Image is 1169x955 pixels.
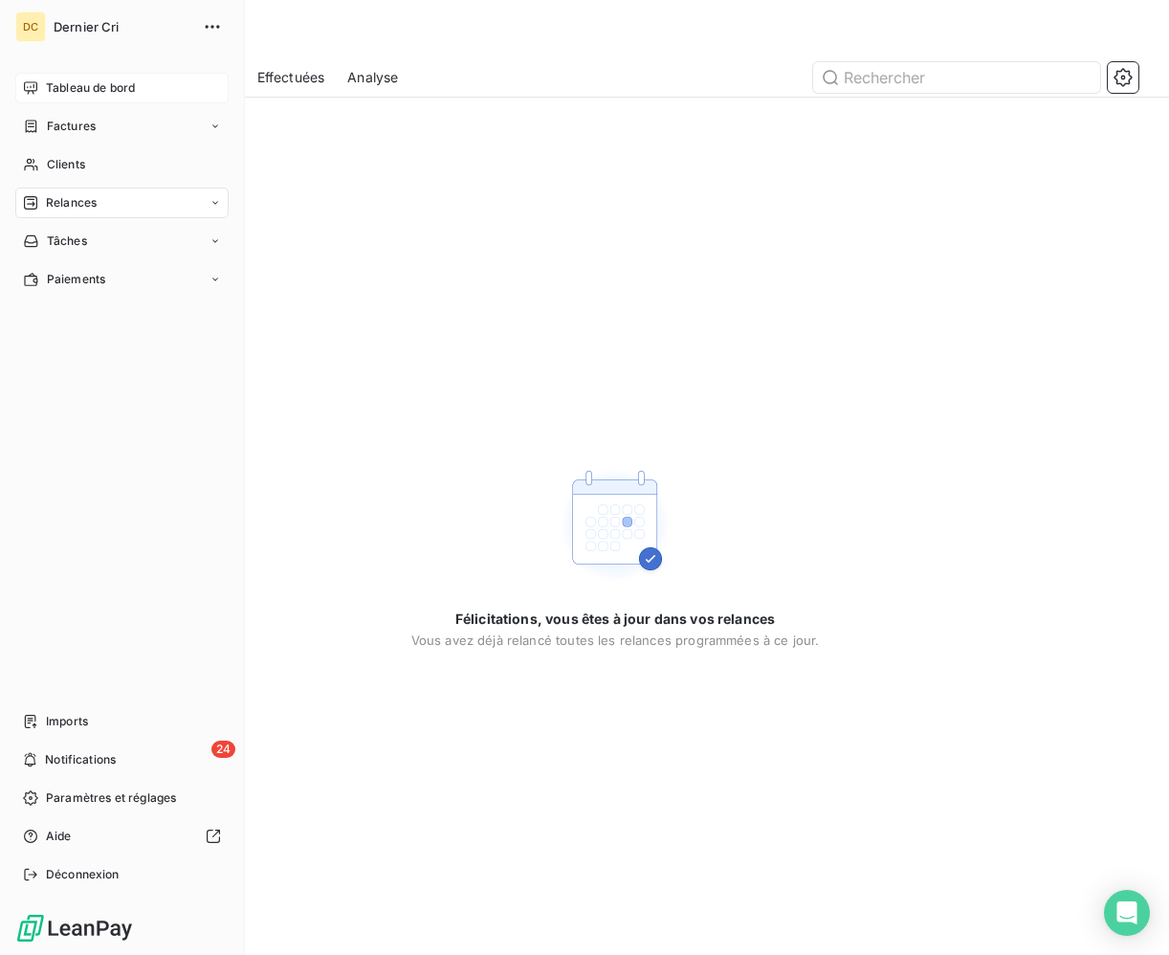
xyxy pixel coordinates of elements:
span: Aide [46,828,72,845]
div: Open Intercom Messenger [1104,890,1150,936]
div: DC [15,11,46,42]
span: Tableau de bord [46,79,135,97]
img: Logo LeanPay [15,913,134,944]
span: Relances [46,194,97,211]
span: Tâches [47,233,87,250]
span: Notifications [45,751,116,768]
span: Dernier Cri [54,19,191,34]
span: 24 [211,741,235,758]
span: Imports [46,713,88,730]
span: Paiements [47,271,105,288]
span: Effectuées [257,68,325,87]
span: Vous avez déjà relancé toutes les relances programmées à ce jour. [411,633,820,648]
span: Factures [47,118,96,135]
span: Déconnexion [46,866,120,883]
span: Félicitations, vous êtes à jour dans vos relances [455,610,775,629]
input: Rechercher [813,62,1100,93]
span: Analyse [347,68,398,87]
a: Aide [15,821,229,852]
img: Empty state [554,464,676,587]
span: Paramètres et réglages [46,789,176,807]
span: Clients [47,156,85,173]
